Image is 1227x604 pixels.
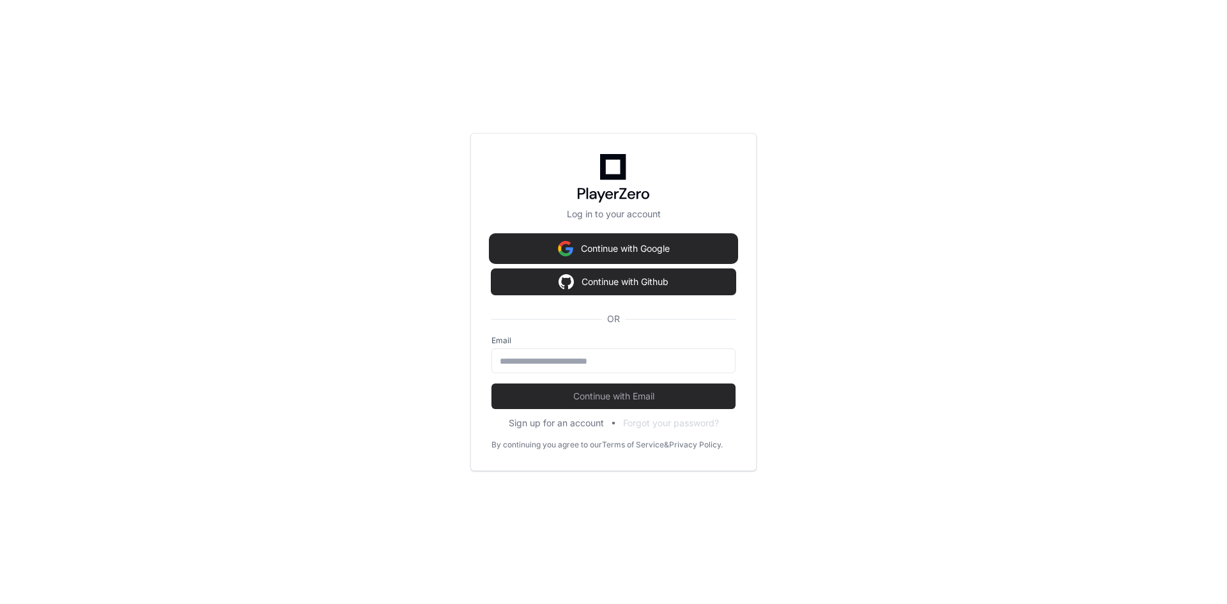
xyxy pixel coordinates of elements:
label: Email [491,336,736,346]
span: OR [602,313,625,325]
a: Privacy Policy. [669,440,723,450]
button: Continue with Google [491,236,736,261]
div: & [664,440,669,450]
button: Continue with Github [491,269,736,295]
img: Sign in with google [558,236,573,261]
button: Forgot your password? [623,417,719,430]
a: Terms of Service [602,440,664,450]
span: Continue with Email [491,390,736,403]
button: Sign up for an account [509,417,604,430]
button: Continue with Email [491,383,736,409]
p: Log in to your account [491,208,736,221]
div: By continuing you agree to our [491,440,602,450]
img: Sign in with google [559,269,574,295]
